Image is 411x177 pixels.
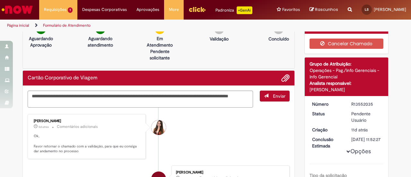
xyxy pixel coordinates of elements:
[68,7,73,13] span: 1
[351,101,381,107] div: R13552035
[39,125,49,129] span: 5d atrás
[25,35,57,48] p: Aguardando Aprovação
[82,6,127,13] span: Despesas Corporativas
[307,101,347,107] dt: Número
[44,6,66,13] span: Requisições
[5,20,269,31] ul: Trilhas de página
[144,35,175,48] p: Em Atendimento
[28,91,253,108] textarea: Digite sua mensagem aqui...
[365,7,369,12] span: LS
[85,35,116,48] p: Aguardando atendimento
[144,48,175,61] p: Pendente solicitante
[7,23,29,28] a: Página inicial
[169,6,179,13] span: More
[310,61,384,67] div: Grupo de Atribuição:
[34,134,141,154] p: Ok, Favor retornar o chamado com a validação, para que eu consiga dar andamento no processo
[351,127,381,133] div: 19/09/2025 17:55:31
[268,36,289,42] p: Concluído
[237,6,252,14] p: +GenAi
[28,75,97,81] h2: Cartão Corporativo de Viagem Histórico de tíquete
[1,3,34,16] img: ServiceNow
[260,91,290,102] button: Enviar
[351,127,368,133] span: 11d atrás
[310,86,384,93] div: [PERSON_NAME]
[307,127,347,133] dt: Criação
[34,119,141,123] div: [PERSON_NAME]
[43,23,91,28] a: Formulário de Atendimento
[310,39,384,49] button: Cancelar Chamado
[307,136,347,149] dt: Conclusão Estimada
[374,7,406,12] span: [PERSON_NAME]
[151,120,166,135] div: Thais Dos Santos
[351,127,368,133] time: 19/09/2025 17:55:31
[310,80,384,86] div: Analista responsável:
[310,7,338,13] a: Rascunhos
[273,93,285,99] span: Enviar
[176,171,283,174] div: [PERSON_NAME]
[215,6,252,14] div: Padroniza
[188,4,206,14] img: click_logo_yellow_360x200.png
[281,74,290,82] button: Adicionar anexos
[282,6,300,13] span: Favoritos
[136,6,159,13] span: Aprovações
[57,124,98,129] small: Comentários adicionais
[210,36,229,42] p: Validação
[351,136,381,143] div: [DATE] 11:52:27
[39,125,49,129] time: 26/09/2025 11:04:38
[307,111,347,117] dt: Status
[351,111,381,123] div: Pendente Usuário
[315,6,338,13] span: Rascunhos
[310,67,384,80] div: Operações - Pag./Info Gerenciais - Info Gerencial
